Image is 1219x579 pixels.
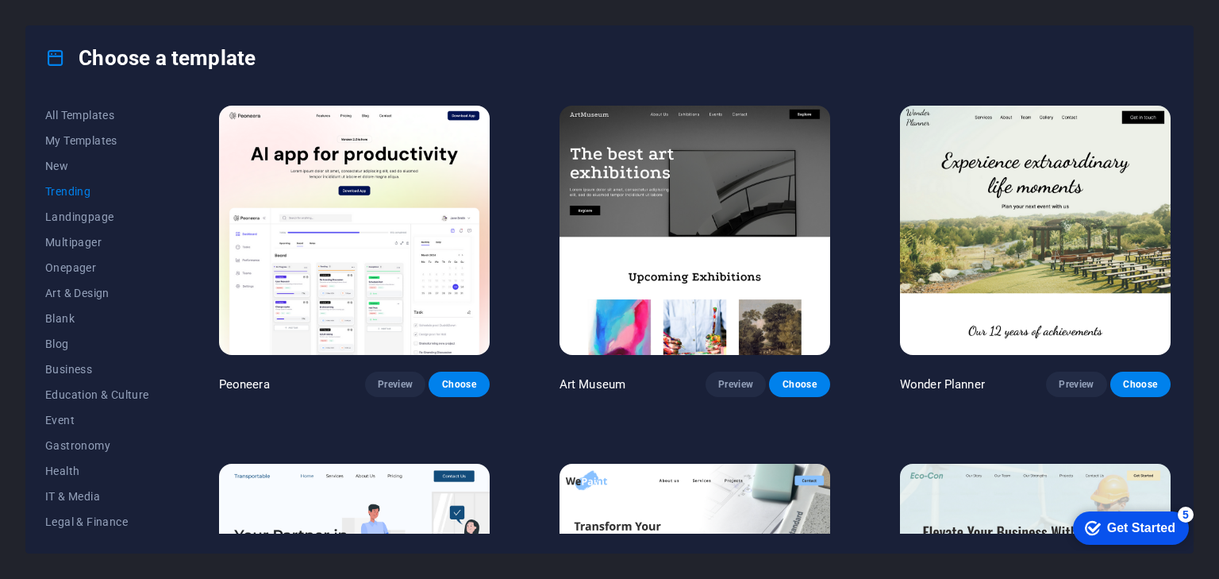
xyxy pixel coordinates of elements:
span: Choose [782,378,817,391]
span: Health [45,465,149,477]
button: My Templates [45,128,149,153]
span: Art & Design [45,287,149,299]
p: Art Museum [560,376,625,392]
h4: Choose a template [45,45,256,71]
span: Business [45,363,149,376]
span: Choose [1123,378,1158,391]
button: Landingpage [45,204,149,230]
button: Multipager [45,230,149,255]
button: Trending [45,179,149,204]
img: Wonder Planner [900,106,1171,355]
button: New [45,153,149,179]
button: Choose [769,372,829,397]
img: Art Museum [560,106,830,355]
button: Preview [706,372,766,397]
button: Event [45,407,149,433]
span: Landingpage [45,210,149,223]
div: Get Started 5 items remaining, 0% complete [13,8,129,41]
button: Blog [45,331,149,357]
span: Education & Culture [45,388,149,401]
button: Onepager [45,255,149,280]
button: IT & Media [45,484,149,509]
button: Art & Design [45,280,149,306]
button: Business [45,357,149,382]
button: All Templates [45,102,149,128]
span: Multipager [45,236,149,249]
span: Blank [45,312,149,325]
button: Preview [1046,372,1106,397]
button: Blank [45,306,149,331]
span: Onepager [45,261,149,274]
span: My Templates [45,134,149,147]
span: All Templates [45,109,149,122]
p: Wonder Planner [900,376,985,392]
button: Legal & Finance [45,509,149,535]
span: Legal & Finance [45,515,149,528]
p: Peoneera [219,376,270,392]
span: Trending [45,185,149,198]
span: Event [45,414,149,427]
span: New [45,160,149,172]
span: IT & Media [45,490,149,503]
button: Education & Culture [45,382,149,407]
button: Choose [429,372,489,397]
img: Peoneera [219,106,490,355]
span: Preview [718,378,753,391]
button: Preview [365,372,425,397]
span: Blog [45,338,149,350]
span: Choose [441,378,476,391]
button: Health [45,458,149,484]
button: Gastronomy [45,433,149,458]
button: Choose [1110,372,1171,397]
span: Preview [378,378,413,391]
div: Get Started [47,17,115,32]
span: Gastronomy [45,439,149,452]
div: 5 [117,3,133,19]
span: Preview [1059,378,1094,391]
